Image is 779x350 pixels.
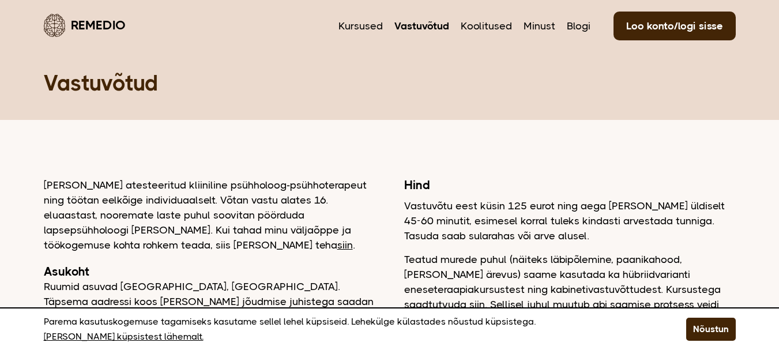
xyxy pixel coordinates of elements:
[567,18,590,33] a: Blogi
[428,299,485,310] a: tutvuda siin
[44,279,375,339] p: Ruumid asuvad [GEOGRAPHIC_DATA], [GEOGRAPHIC_DATA]. Täpsema aadressi koos [PERSON_NAME] jõudmise ...
[44,178,375,253] p: [PERSON_NAME] atesteeritud kliiniline psühholoog-psühhoterapeut ning töötan eelkõige individuaals...
[44,329,204,344] a: [PERSON_NAME] küpsistest lähemalt.
[337,239,353,251] a: siin
[524,18,555,33] a: Minust
[686,318,736,341] button: Nõustun
[338,18,383,33] a: Kursused
[394,18,449,33] a: Vastuvõtud
[461,18,512,33] a: Koolitused
[44,12,126,39] a: Remedio
[614,12,736,40] a: Loo konto/logi sisse
[44,69,736,97] h1: Vastuvõtud
[404,252,736,342] p: Teatud murede puhul (näiteks läbipõlemine, paanikahood, [PERSON_NAME] ärevus) saame kasutada ka h...
[44,14,65,37] img: Remedio logo
[404,198,736,243] p: Vastuvõtu eest küsin 125 eurot ning aega [PERSON_NAME] üldiselt 45-60 minutit, esimesel korral tu...
[44,314,657,344] p: Parema kasutuskogemuse tagamiseks kasutame sellel lehel küpsiseid. Lehekülge külastades nõustud k...
[404,178,736,193] h2: Hind
[44,264,375,279] h2: Asukoht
